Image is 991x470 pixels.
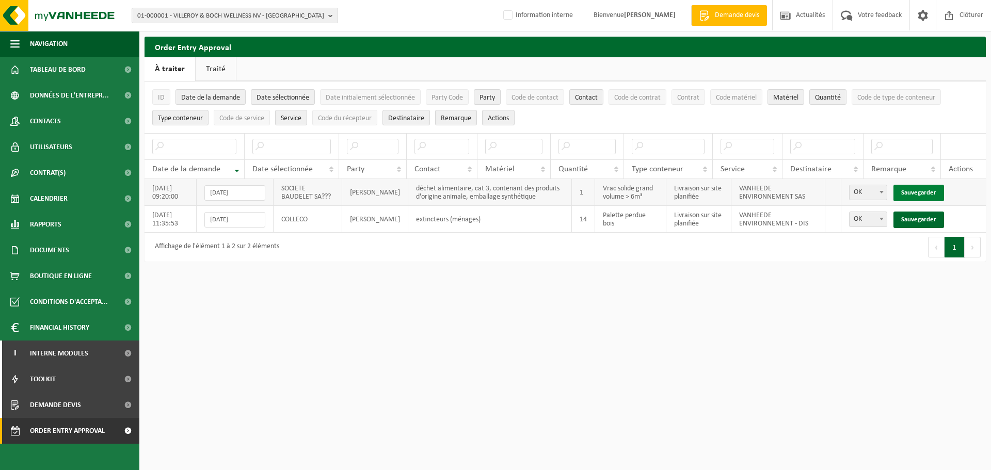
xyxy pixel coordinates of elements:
span: Financial History [30,315,89,341]
span: Quantité [558,165,588,173]
span: Données de l'entrepr... [30,83,109,108]
td: déchet alimentaire, cat 3, contenant des produits d'origine animale, emballage synthétique [408,179,571,206]
button: Code de contratCode de contrat: Activate to sort [609,89,666,105]
button: Actions [482,110,515,125]
span: Code du récepteur [318,115,372,122]
span: Navigation [30,31,68,57]
span: Party [479,94,495,102]
span: Contrat(s) [30,160,66,186]
span: Quantité [815,94,841,102]
span: Boutique en ligne [30,263,92,289]
button: ContactContact: Activate to sort [569,89,603,105]
span: Code de contrat [614,94,661,102]
span: Remarque [441,115,471,122]
span: Utilisateurs [30,134,72,160]
td: Palette perdue bois [595,206,666,233]
span: Interne modules [30,341,88,366]
label: Information interne [501,8,573,23]
a: Sauvegarder [893,212,944,228]
a: Traité [196,57,236,81]
td: [PERSON_NAME] [342,206,408,233]
span: Type conteneur [632,165,683,173]
span: Date de la demande [181,94,240,102]
span: Contacts [30,108,61,134]
td: [PERSON_NAME] [342,179,408,206]
span: Tableau de bord [30,57,86,83]
span: Party Code [431,94,463,102]
button: Code de type de conteneurCode de type de conteneur: Activate to sort [852,89,941,105]
button: IDID: Activate to sort [152,89,170,105]
td: COLLECO [274,206,342,233]
span: Calendrier [30,186,68,212]
button: Date sélectionnéeDate sélectionnée: Activate to sort [251,89,315,105]
span: Rapports [30,212,61,237]
span: Destinataire [388,115,424,122]
button: Date de la demandeDate de la demande: Activate to remove sorting [175,89,246,105]
span: Matériel [485,165,515,173]
span: Toolkit [30,366,56,392]
td: VANHEEDE ENVIRONNEMENT - DIS [731,206,825,233]
a: À traiter [145,57,195,81]
a: Sauvegarder [893,185,944,201]
span: Actions [949,165,973,173]
td: 1 [572,179,595,206]
span: Code de service [219,115,264,122]
button: 1 [945,237,965,257]
span: Documents [30,237,69,263]
span: Party [347,165,364,173]
td: [DATE] 11:35:53 [145,206,197,233]
span: Destinataire [790,165,832,173]
button: RemarqueRemarque: Activate to sort [435,110,477,125]
button: Type conteneurType conteneur: Activate to sort [152,110,209,125]
span: I [10,341,20,366]
span: Demande devis [30,392,81,418]
td: [DATE] 09:20:00 [145,179,197,206]
td: extincteurs (ménages) [408,206,571,233]
span: Code de type de conteneur [857,94,935,102]
strong: [PERSON_NAME] [624,11,676,19]
span: OK [850,185,887,200]
span: OK [850,212,887,226]
span: Date sélectionnée [257,94,309,102]
span: Contrat [677,94,699,102]
span: Date sélectionnée [252,165,313,173]
button: Code de serviceCode de service: Activate to sort [214,110,270,125]
span: Contact [414,165,440,173]
button: PartyParty: Activate to sort [474,89,501,105]
span: Order entry approval [30,418,105,444]
td: SOCIETE BAUDELET SA??? [274,179,342,206]
span: Service [281,115,301,122]
span: ID [158,94,165,102]
button: Party CodeParty Code: Activate to sort [426,89,469,105]
button: Code matérielCode matériel: Activate to sort [710,89,762,105]
button: DestinataireDestinataire : Activate to sort [382,110,430,125]
span: Type conteneur [158,115,203,122]
h2: Order Entry Approval [145,37,986,57]
td: 14 [572,206,595,233]
span: Remarque [871,165,906,173]
span: OK [849,185,887,200]
td: Vrac solide grand volume > 6m³ [595,179,666,206]
span: Matériel [773,94,798,102]
span: OK [849,212,887,227]
span: Code matériel [716,94,757,102]
button: Code du récepteurCode du récepteur: Activate to sort [312,110,377,125]
span: Conditions d'accepta... [30,289,108,315]
a: Demande devis [691,5,767,26]
td: VANHEEDE ENVIRONNEMENT SAS [731,179,825,206]
button: QuantitéQuantité: Activate to sort [809,89,846,105]
span: Date de la demande [152,165,220,173]
span: Demande devis [712,10,762,21]
span: 01-000001 - VILLEROY & BOCH WELLNESS NV - [GEOGRAPHIC_DATA] [137,8,324,24]
span: Actions [488,115,509,122]
td: Livraison sur site planifiée [666,179,731,206]
button: 01-000001 - VILLEROY & BOCH WELLNESS NV - [GEOGRAPHIC_DATA] [132,8,338,23]
button: Code de contactCode de contact: Activate to sort [506,89,564,105]
button: Date initialement sélectionnéeDate initialement sélectionnée: Activate to sort [320,89,421,105]
button: Previous [928,237,945,257]
div: Affichage de l'élément 1 à 2 sur 2 éléments [150,238,279,256]
span: Contact [575,94,598,102]
button: Next [965,237,981,257]
span: Date initialement sélectionnée [326,94,415,102]
span: Service [721,165,745,173]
